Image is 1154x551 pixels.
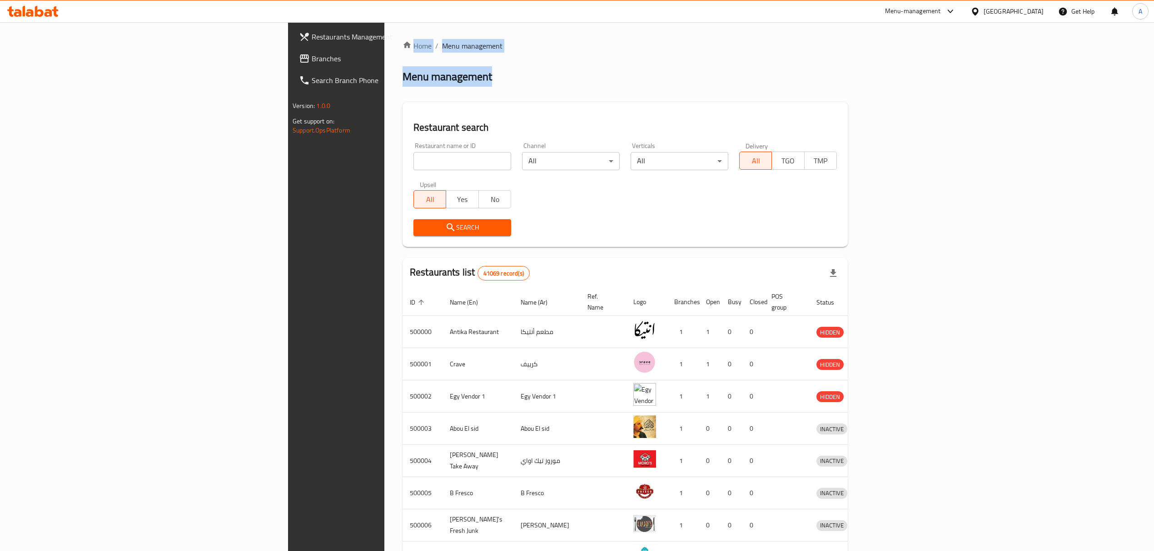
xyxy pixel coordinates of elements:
span: 1.0.0 [316,100,330,112]
img: Crave [633,351,656,374]
span: Name (Ar) [521,297,559,308]
span: Status [816,297,846,308]
span: INACTIVE [816,424,847,434]
td: 1 [699,316,721,348]
td: 0 [699,477,721,509]
span: HIDDEN [816,327,844,338]
td: 1 [667,509,699,541]
td: 1 [699,380,721,413]
td: 0 [721,316,742,348]
span: Name (En) [450,297,490,308]
span: INACTIVE [816,520,847,531]
button: No [478,190,511,208]
td: موروز تيك اواي [513,445,580,477]
td: 0 [721,445,742,477]
td: 1 [667,413,699,445]
td: 0 [721,477,742,509]
div: HIDDEN [816,359,844,370]
td: 0 [742,413,764,445]
button: Search [413,219,511,236]
img: Abou El sid [633,415,656,438]
td: 0 [742,477,764,509]
span: Ref. Name [587,291,615,313]
td: Abou El sid [513,413,580,445]
button: All [739,152,772,170]
th: Logo [626,288,667,316]
td: 1 [699,348,721,380]
div: All [631,152,728,170]
span: TGO [776,154,801,167]
input: Search for restaurant name or ID.. [413,152,511,170]
span: No [482,193,507,206]
td: Egy Vendor 1 [513,380,580,413]
span: 41069 record(s) [478,269,529,278]
td: 1 [667,348,699,380]
th: Branches [667,288,699,316]
button: Yes [446,190,478,208]
label: Delivery [746,143,768,149]
td: 0 [699,413,721,445]
th: Busy [721,288,742,316]
td: 1 [667,445,699,477]
img: Lujo's Fresh Junk [633,512,656,535]
td: [PERSON_NAME] [513,509,580,541]
img: Egy Vendor 1 [633,383,656,406]
td: 0 [742,445,764,477]
h2: Restaurant search [413,121,837,134]
div: Total records count [478,266,530,280]
div: All [522,152,620,170]
div: Menu-management [885,6,941,17]
img: Moro's Take Away [633,448,656,470]
label: Upsell [420,181,437,187]
th: Closed [742,288,764,316]
td: 0 [721,413,742,445]
td: 0 [742,380,764,413]
img: B Fresco [633,480,656,502]
span: HIDDEN [816,359,844,370]
span: A [1139,6,1142,16]
a: Branches [292,48,481,69]
img: Antika Restaurant [633,319,656,341]
td: 0 [742,348,764,380]
span: POS group [771,291,798,313]
td: B Fresco [513,477,580,509]
span: Restaurants Management [312,31,473,42]
th: Open [699,288,721,316]
div: Export file [822,262,844,284]
td: 0 [721,509,742,541]
td: 0 [742,316,764,348]
span: INACTIVE [816,488,847,498]
span: Branches [312,53,473,64]
a: Restaurants Management [292,26,481,48]
td: 1 [667,477,699,509]
a: Support.OpsPlatform [293,124,350,136]
span: TMP [808,154,833,167]
span: Version: [293,100,315,112]
div: INACTIVE [816,456,847,467]
nav: breadcrumb [403,40,848,51]
td: 0 [742,509,764,541]
span: Search Branch Phone [312,75,473,86]
td: كرييف [513,348,580,380]
span: HIDDEN [816,392,844,402]
td: 0 [699,509,721,541]
span: ID [410,297,427,308]
button: TMP [804,152,837,170]
td: 1 [667,380,699,413]
span: Yes [450,193,475,206]
td: مطعم أنتيكا [513,316,580,348]
span: Get support on: [293,115,334,127]
h2: Restaurants list [410,266,530,280]
td: 0 [721,380,742,413]
a: Search Branch Phone [292,69,481,91]
span: INACTIVE [816,456,847,466]
td: 0 [721,348,742,380]
span: All [418,193,443,206]
td: 0 [699,445,721,477]
button: TGO [771,152,804,170]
